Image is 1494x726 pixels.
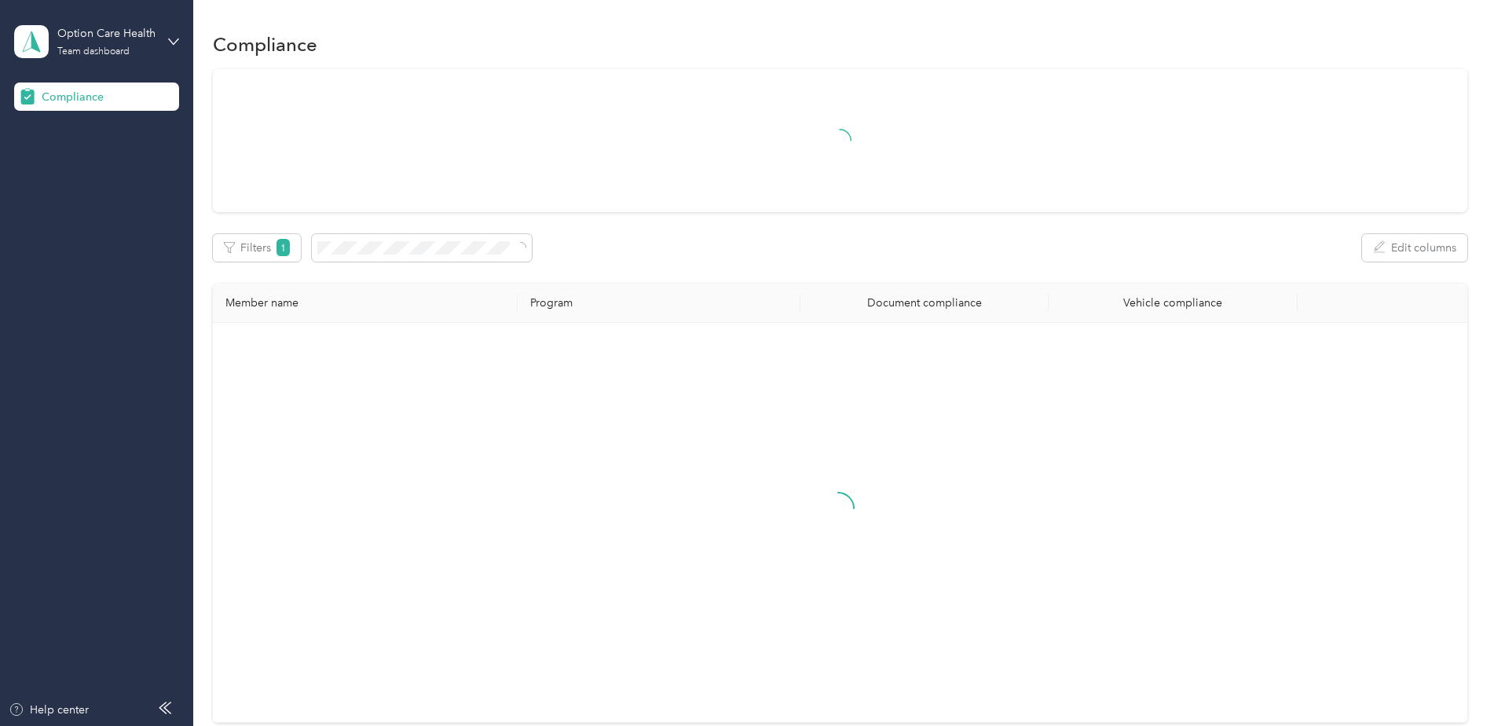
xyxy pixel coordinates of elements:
div: Vehicle compliance [1061,296,1284,310]
div: Team dashboard [57,47,130,57]
th: Member name [213,284,518,323]
button: Filters1 [213,234,302,262]
div: Document compliance [813,296,1036,310]
th: Program [518,284,800,323]
span: Compliance [42,89,104,105]
h1: Compliance [213,36,317,53]
button: Edit columns [1362,234,1467,262]
span: 1 [276,239,291,256]
iframe: Everlance-gr Chat Button Frame [1406,638,1494,726]
button: Help center [9,702,89,718]
div: Option Care Health [57,25,156,42]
